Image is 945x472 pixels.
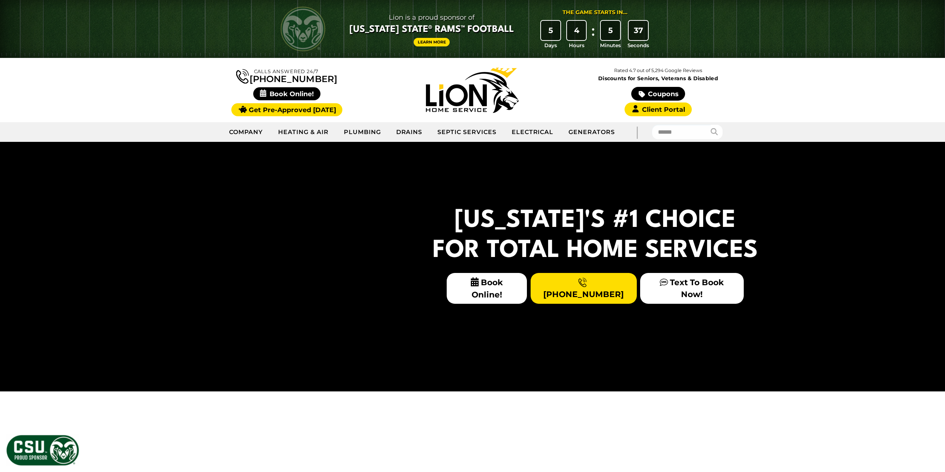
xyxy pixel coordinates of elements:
[629,21,648,40] div: 37
[389,123,430,141] a: Drains
[222,123,271,141] a: Company
[563,9,628,17] div: The Game Starts in...
[541,21,560,40] div: 5
[349,23,514,36] span: [US_STATE] State® Rams™ Football
[428,206,762,266] h2: [US_STATE]'s #1 Choice For Total Home Services
[236,68,337,84] a: [PHONE_NUMBER]
[569,42,584,49] span: Hours
[430,123,504,141] a: Septic Services
[625,102,691,116] a: Client Portal
[628,42,649,49] span: Seconds
[567,76,750,81] span: Discounts for Seniors, Veterans & Disabled
[504,123,561,141] a: Electrical
[447,273,527,304] span: Book Online!
[600,42,621,49] span: Minutes
[565,66,751,75] p: Rated 4.7 out of 5,294 Google Reviews
[561,123,622,141] a: Generators
[253,87,320,100] span: Book Online!
[336,123,389,141] a: Plumbing
[426,68,519,113] img: Lion Home Service
[271,123,336,141] a: Heating & Air
[589,21,597,49] div: :
[631,87,685,101] a: Coupons
[281,7,325,51] img: CSU Rams logo
[6,434,80,466] img: CSU Sponsor Badge
[640,273,743,303] a: Text To Book Now!
[414,38,450,46] a: Learn More
[622,122,652,142] div: |
[531,273,637,303] a: [PHONE_NUMBER]
[544,42,557,49] span: Days
[349,12,514,23] span: Lion is a proud sponsor of
[601,21,620,40] div: 5
[567,21,586,40] div: 4
[231,103,342,116] a: Get Pre-Approved [DATE]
